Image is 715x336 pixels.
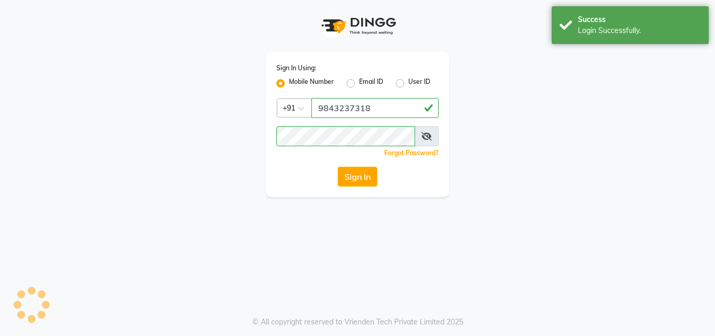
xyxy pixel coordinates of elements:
label: User ID [408,77,430,90]
div: Success [578,14,701,25]
label: Email ID [359,77,383,90]
a: Forgot Password? [384,149,439,157]
div: Login Successfully. [578,25,701,36]
label: Mobile Number [289,77,334,90]
input: Username [276,126,415,146]
input: Username [311,98,439,118]
button: Sign In [338,167,377,187]
img: logo1.svg [316,10,399,41]
label: Sign In Using: [276,63,316,73]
